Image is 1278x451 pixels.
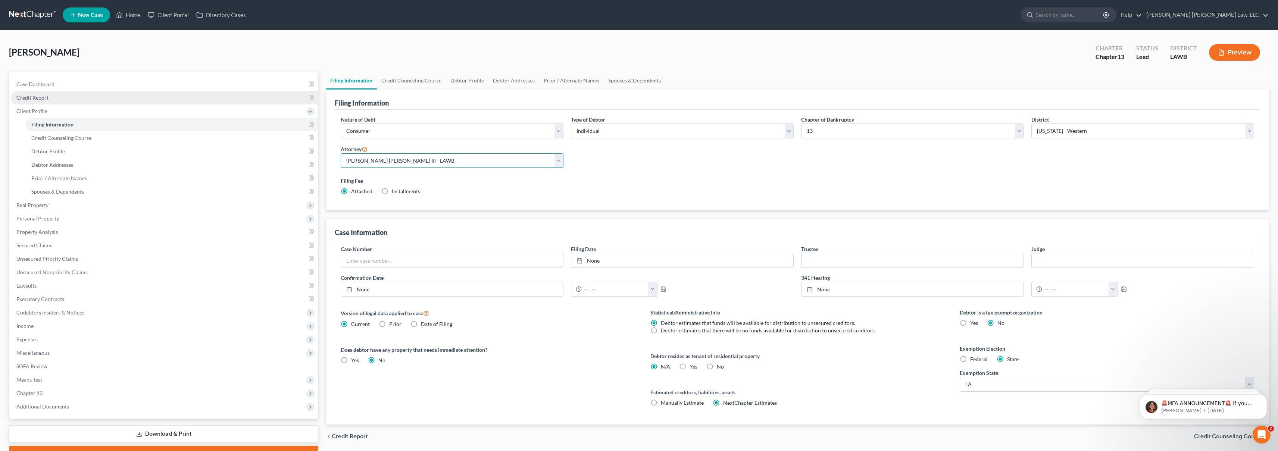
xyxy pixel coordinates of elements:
[78,12,103,18] span: New Case
[16,309,84,316] span: Codebtors Insiders & Notices
[351,188,372,194] span: Attached
[16,323,34,329] span: Income
[25,158,318,172] a: Debtor Addresses
[16,94,49,101] span: Credit Report
[582,282,649,296] input: -- : --
[31,148,65,154] span: Debtor Profile
[801,116,854,123] label: Chapter of Bankruptcy
[16,376,42,383] span: Means Test
[341,177,1254,185] label: Filing Fee
[661,320,855,326] span: Debtor estimates that funds will be available for distribution to unsecured creditors.
[723,400,777,406] span: NextChapter Estimates
[31,175,87,181] span: Prior / Alternate Names
[960,345,1254,353] label: Exemption Election
[970,356,988,362] span: Federal
[351,321,370,327] span: Current
[341,346,635,354] label: Does debtor have any property that needs immediate attention?
[960,309,1254,316] label: Debtor is a tax exempt organization
[488,72,539,90] a: Debtor Addresses
[1268,426,1274,432] span: 7
[351,357,359,363] span: Yes
[1118,53,1124,60] span: 13
[341,309,635,317] label: Version of legal data applied to case
[10,360,318,373] a: SOFA Review
[797,274,1258,282] label: 341 Hearing
[1136,53,1158,61] div: Lead
[25,145,318,158] a: Debtor Profile
[10,266,318,279] a: Unsecured Nonpriority Claims
[341,245,372,253] label: Case Number
[661,327,876,333] span: Debtor estimates that there will be no funds available for distribution to unsecured creditors.
[144,8,193,22] a: Client Portal
[421,321,452,327] span: Date of Filing
[389,321,401,327] span: Prior
[16,350,50,356] span: Miscellaneous
[16,256,78,262] span: Unsecured Priority Claims
[1194,433,1269,439] button: Credit Counseling Course chevron_right
[10,279,318,292] a: Lawsuits
[25,172,318,185] a: Prior / Alternate Names
[25,118,318,131] a: Filing Information
[650,352,945,360] label: Debtor resides as tenant of residential property
[571,245,596,253] label: Filing Date
[1036,8,1104,22] input: Search by name...
[10,78,318,91] a: Case Dashboard
[802,282,1024,296] a: None
[571,116,605,123] label: Type of Debtor
[1117,8,1142,22] a: Help
[193,8,250,22] a: Directory Cases
[341,253,563,267] input: Enter case number...
[16,363,47,369] span: SOFA Review
[539,72,604,90] a: Prior / Alternate Names
[16,390,43,396] span: Chapter 13
[16,229,58,235] span: Property Analysis
[1042,282,1109,296] input: -- : --
[1129,379,1278,431] iframe: Intercom notifications message
[604,72,665,90] a: Spouses & Dependents
[31,135,91,141] span: Credit Counseling Course
[326,72,377,90] a: Filing Information
[1096,44,1124,53] div: Chapter
[378,357,385,363] span: No
[16,215,59,222] span: Personal Property
[960,369,998,377] label: Exemption State
[392,188,420,194] span: Installments
[690,363,697,370] span: Yes
[10,252,318,266] a: Unsecured Priority Claims
[25,131,318,145] a: Credit Counseling Course
[16,282,37,289] span: Lawsuits
[25,185,318,198] a: Spouses & Dependents
[9,47,79,57] span: [PERSON_NAME]
[571,253,793,267] a: None
[31,121,74,128] span: Filing Information
[112,8,144,22] a: Home
[661,400,704,406] span: Manually Estimate
[1032,253,1254,267] input: --
[16,242,52,248] span: Secured Claims
[997,320,1004,326] span: No
[377,72,446,90] a: Credit Counseling Course
[341,144,368,153] label: Attorney
[326,433,368,439] button: chevron_left Credit Report
[337,274,797,282] label: Confirmation Date
[1209,44,1260,61] button: Preview
[332,433,368,439] span: Credit Report
[31,162,73,168] span: Debtor Addresses
[341,116,375,123] label: Nature of Debt
[1007,356,1019,362] span: State
[446,72,488,90] a: Debtor Profile
[650,309,945,316] label: Statistical/Administrative Info
[10,91,318,104] a: Credit Report
[10,239,318,252] a: Secured Claims
[16,269,88,275] span: Unsecured Nonpriority Claims
[1031,245,1045,253] label: Judge
[10,225,318,239] a: Property Analysis
[16,202,49,208] span: Real Property
[1194,433,1263,439] span: Credit Counseling Course
[16,296,64,302] span: Executory Contracts
[16,81,54,87] span: Case Dashboard
[326,433,332,439] i: chevron_left
[1136,44,1158,53] div: Status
